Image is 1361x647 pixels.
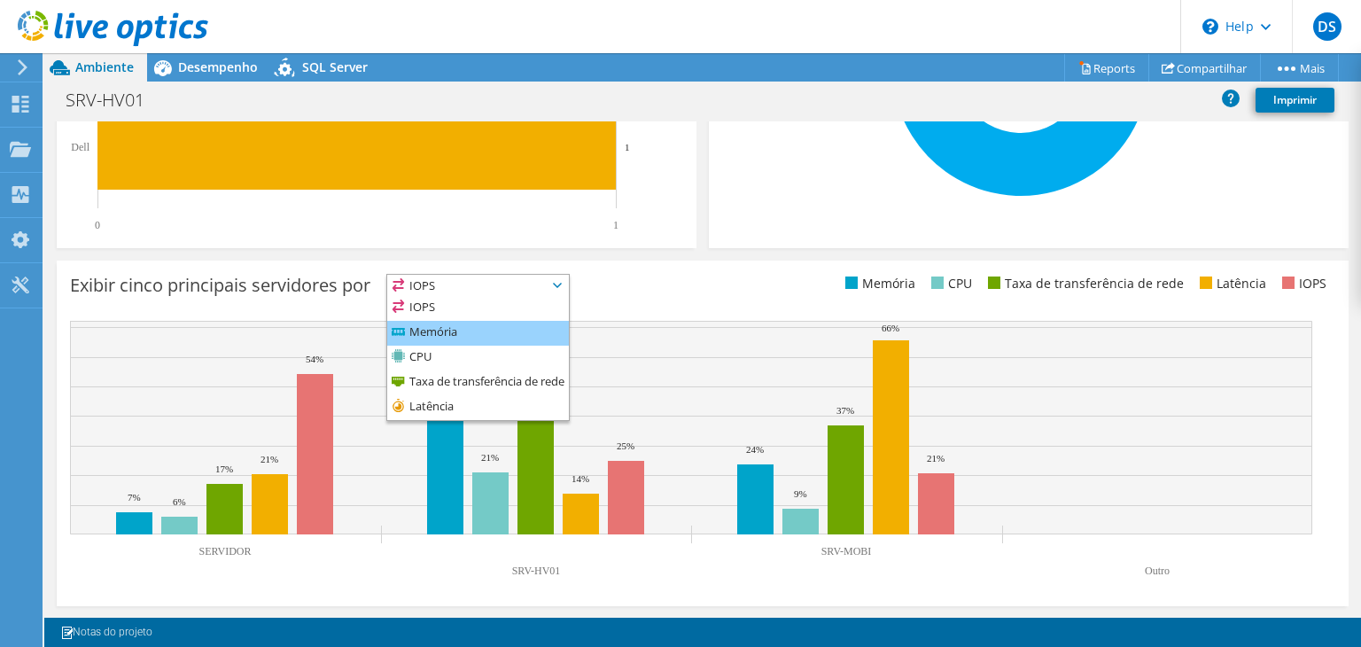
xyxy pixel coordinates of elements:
text: 24% [746,444,764,455]
li: CPU [927,274,972,293]
text: SRV-HV01 [512,565,561,577]
span: DS [1313,12,1342,41]
a: Reports [1064,54,1149,82]
li: CPU [387,346,569,370]
text: 21% [927,453,945,464]
text: SERVIDOR [198,545,251,557]
text: 1 [625,142,630,152]
text: 0 [95,219,100,231]
li: Latência [1195,274,1266,293]
text: 21% [481,452,499,463]
text: 1 [613,219,618,231]
a: Compartilhar [1148,54,1261,82]
li: IOPS [387,296,569,321]
li: IOPS [1278,274,1326,293]
text: 6% [173,496,186,507]
text: 25% [617,440,634,451]
text: SRV-MOBI [821,545,872,557]
span: IOPS [387,275,569,296]
li: Memória [387,321,569,346]
text: 14% [572,473,589,484]
a: Notas do projeto [48,621,165,643]
svg: \n [1202,19,1218,35]
text: 37% [836,405,854,416]
li: Latência [387,395,569,420]
li: Memória [841,274,915,293]
a: Mais [1260,54,1339,82]
text: Outro [1145,565,1170,577]
li: Taxa de transferência de rede [984,274,1184,293]
text: 54% [306,354,323,364]
text: 21% [261,454,278,464]
text: 9% [794,488,807,499]
h1: SRV-HV01 [58,90,172,110]
text: 17% [215,464,233,474]
li: Taxa de transferência de rede [387,370,569,395]
a: Imprimir [1256,88,1334,113]
span: Ambiente [75,58,134,75]
span: SQL Server [302,58,368,75]
span: Desempenho [178,58,258,75]
text: 7% [128,492,141,503]
text: 66% [882,323,899,333]
text: Dell [71,141,89,153]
